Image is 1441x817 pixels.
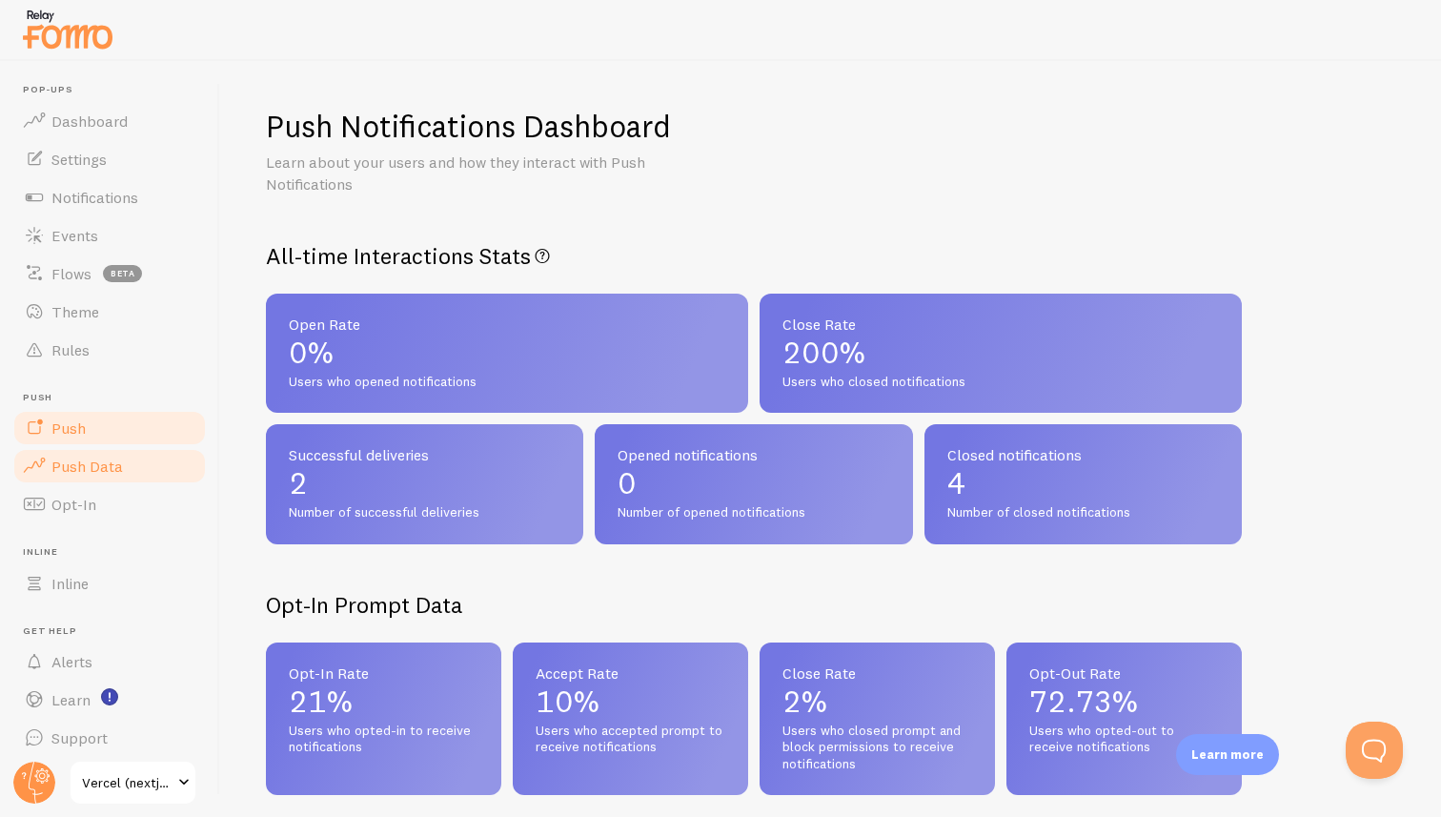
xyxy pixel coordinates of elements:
div: Learn more [1176,734,1279,775]
a: Rules [11,331,208,369]
svg: <p>Watch New Feature Tutorials!</p> [101,688,118,705]
span: Opt-In [51,495,96,514]
iframe: Help Scout Beacon - Open [1346,722,1403,779]
span: Dashboard [51,112,128,131]
span: Push [51,419,86,438]
span: Pop-ups [23,84,208,96]
span: Opened notifications [618,447,889,462]
a: Notifications [11,178,208,216]
span: Opt-Out Rate [1029,665,1219,681]
span: Notifications [51,188,138,207]
a: Flows beta [11,255,208,293]
span: Vercel (nextjs Boilerplate Three Xi 61) [82,771,173,794]
span: beta [103,265,142,282]
span: Users who accepted prompt to receive notifications [536,723,725,756]
span: Users who opened notifications [289,374,725,391]
h2: Opt-In Prompt Data [266,590,1242,620]
p: 10% [536,686,725,717]
span: Events [51,226,98,245]
p: 4 [947,468,1219,499]
a: Settings [11,140,208,178]
span: Inline [51,574,89,593]
a: Theme [11,293,208,331]
span: Rules [51,340,90,359]
span: Users who opted-out to receive notifications [1029,723,1219,756]
span: Number of closed notifications [947,504,1219,521]
a: Dashboard [11,102,208,140]
span: Push [23,392,208,404]
span: Close Rate [782,665,972,681]
a: Support [11,719,208,757]
p: Learn about your users and how they interact with Push Notifications [266,152,723,195]
span: Inline [23,546,208,559]
span: Push Data [51,457,123,476]
span: Learn [51,690,91,709]
p: 0% [289,337,725,368]
p: 0 [618,468,889,499]
span: Settings [51,150,107,169]
span: Open Rate [289,317,725,332]
span: Number of successful deliveries [289,504,560,521]
span: Accept Rate [536,665,725,681]
span: Alerts [51,652,92,671]
span: Flows [51,264,91,283]
h2: All-time Interactions Stats [266,241,1242,271]
a: Alerts [11,643,208,681]
span: Support [51,728,108,747]
a: Push Data [11,447,208,485]
p: Learn more [1191,746,1264,764]
p: 2% [782,686,972,717]
span: Users who closed notifications [782,374,1219,391]
a: Events [11,216,208,255]
a: Opt-In [11,485,208,523]
span: Close Rate [782,317,1219,332]
span: Theme [51,302,99,321]
span: Number of opened notifications [618,504,889,521]
p: 72.73% [1029,686,1219,717]
span: Get Help [23,625,208,638]
p: 21% [289,686,478,717]
span: Closed notifications [947,447,1219,462]
img: fomo-relay-logo-orange.svg [20,5,115,53]
span: Users who opted-in to receive notifications [289,723,478,756]
a: Vercel (nextjs Boilerplate Three Xi 61) [69,760,197,806]
span: Opt-In Rate [289,665,478,681]
a: Inline [11,564,208,603]
p: 2 [289,468,560,499]
span: Users who closed prompt and block permissions to receive notifications [782,723,972,773]
a: Push [11,409,208,447]
span: Successful deliveries [289,447,560,462]
h1: Push Notifications Dashboard [266,107,671,146]
a: Learn [11,681,208,719]
p: 200% [782,337,1219,368]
